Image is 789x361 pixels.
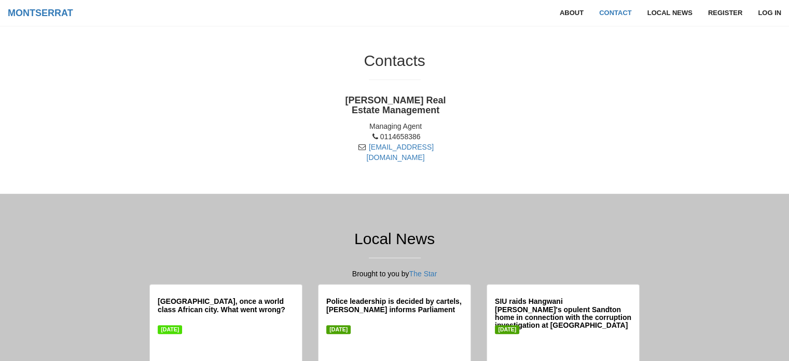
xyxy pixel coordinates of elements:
h5: [GEOGRAPHIC_DATA], once a world class African city. What went wrong? [158,298,294,318]
a: [EMAIL_ADDRESS][DOMAIN_NAME] [366,143,434,162]
strong: [PERSON_NAME] Real Estate Management [345,95,446,116]
h2: Contacts [149,52,640,69]
h2: Local News [149,230,640,247]
span: [DATE] [326,325,351,334]
a: The Star [409,270,437,278]
li: 0114658386 [340,131,451,142]
p: Brought to you by [149,269,640,279]
li: Managing Agent [340,121,451,131]
h5: Police leadership is decided by cartels, [PERSON_NAME] informs Parliament [326,298,463,318]
span: [DATE] [495,325,519,334]
span: [DATE] [158,325,182,334]
h5: SIU raids Hangwani [PERSON_NAME]'s opulent Sandton home in connection with the corruption investi... [495,298,631,318]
